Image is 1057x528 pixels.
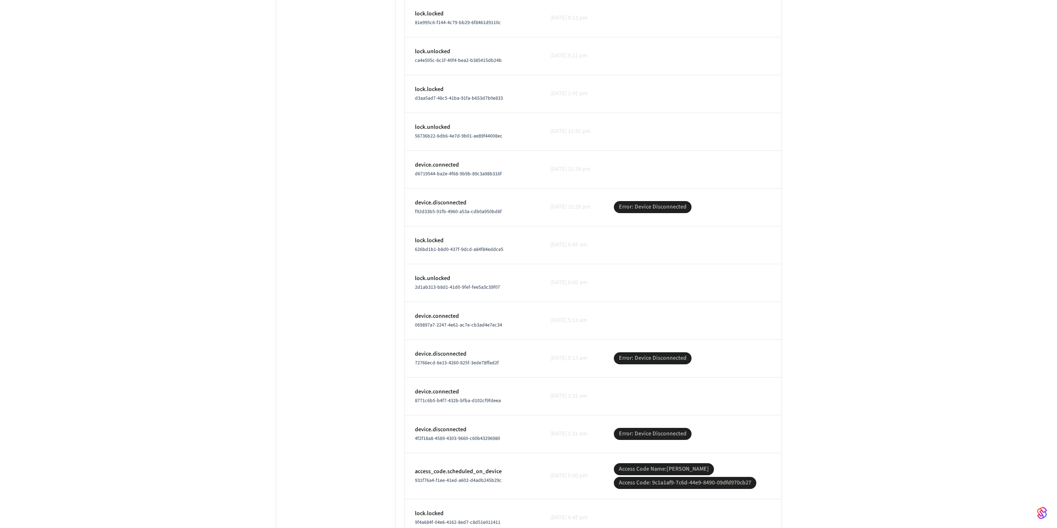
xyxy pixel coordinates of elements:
[415,350,531,359] p: device.disconnected
[415,161,531,169] p: device.connected
[550,14,593,22] p: [DATE] 8:13 pm
[415,95,503,102] span: d3aa5ad7-48c5-41ba-91fa-b653d7b0e833
[550,127,593,136] p: [DATE] 12:51 pm
[415,425,531,434] p: device.disconnected
[415,467,531,476] p: access_code.scheduled_on_device
[415,246,503,253] span: 626bd1b1-b8d0-437f-9dcd-a84f84eddce5
[550,316,593,325] p: [DATE] 5:13 am
[619,203,687,211] div: Error: Device Disconnected
[415,208,502,215] span: f92d33b5-91fb-4960-a53a-cdb0a950bd8f
[415,397,501,404] span: 8771c6b5-b4f7-432b-bfba-d102cf9fdeea
[415,57,502,64] span: ca4e505c-6c1f-40f4-bea2-b385415db24b
[550,89,593,98] p: [DATE] 1:45 pm
[550,354,593,363] p: [DATE] 5:13 am
[550,472,593,480] p: [DATE] 5:00 pm
[415,509,531,518] p: lock.locked
[415,47,531,56] p: lock.unlocked
[550,52,593,60] p: [DATE] 8:11 pm
[1037,506,1047,520] img: SeamLogoGradient.69752ec5.svg
[415,388,531,396] p: device.connected
[550,241,593,249] p: [DATE] 8:45 am
[550,278,593,287] p: [DATE] 8:00 am
[415,19,501,26] span: 81e995c6-f144-4c79-bb29-6f8461d9110c
[415,123,531,132] p: lock.unlocked
[619,479,751,487] div: Access Code: 9c1a1af9-7c6d-44e9-8490-09dfd970cb27
[550,165,593,174] p: [DATE] 12:39 pm
[415,199,531,207] p: device.disconnected
[550,513,593,522] p: [DATE] 4:45 pm
[415,312,531,321] p: device.connected
[415,133,503,140] span: 56736b22-6db6-4e7d-9b01-ae89f44008ec
[619,465,709,474] div: Access Code Name: [PERSON_NAME]
[415,322,502,329] span: 069897a7-2247-4e61-ac7e-cb3ad4e7ec34
[415,435,500,442] span: 4f2f18a8-4589-4303-9660-c60b43296980
[619,354,687,363] div: Error: Device Disconnected
[415,284,500,291] span: 2d1ab313-b8d1-41d0-9fef-fee5a3c39f07
[415,10,531,18] p: lock.locked
[550,392,593,400] p: [DATE] 1:31 am
[550,430,593,438] p: [DATE] 1:31 am
[415,519,500,526] span: 9f4a684f-04e6-4162-8ed7-c8d51e011411
[415,359,499,366] span: 72766ecd-6e15-4260-825f-3ede78ffad2f
[550,203,593,211] p: [DATE] 12:39 pm
[415,85,531,94] p: lock.locked
[415,236,531,245] p: lock.locked
[415,274,531,283] p: lock.unlocked
[619,430,687,438] div: Error: Device Disconnected
[415,170,502,177] span: d6719544-ba2e-4f68-9b9b-89c3a98b316f
[415,477,502,484] span: 931f76a4-f1ee-41ed-a602-d4adb245b29c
